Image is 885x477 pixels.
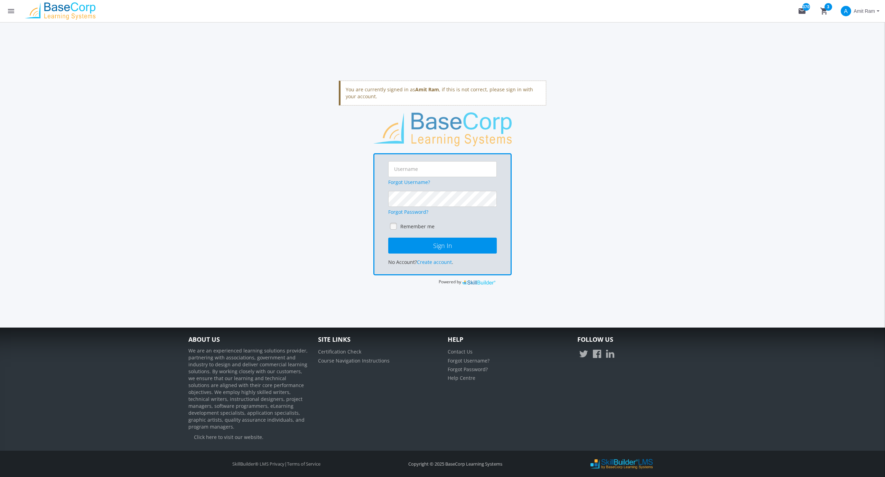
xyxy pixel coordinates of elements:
a: Forgot Password? [448,366,488,373]
img: SkillBuilder LMS Logo [590,459,653,469]
a: Course Navigation Instructions [318,357,390,364]
div: You are currently signed in as , if this is not correct, please sign in with your account. [339,81,546,106]
span: No Account? . [388,259,453,265]
img: SkillBuilder [462,279,496,286]
span: Powered by [439,279,461,285]
a: SkillBuilder® LMS Privacy [232,461,285,467]
img: logo.png [22,2,98,20]
div: | [192,461,361,467]
a: Forgot Username? [448,357,490,364]
h4: About Us [188,336,308,343]
h4: Help [448,336,567,343]
span: Amit Ram [854,5,875,17]
a: Help Centre [448,375,475,381]
h4: Site Links [318,336,437,343]
label: Remember me [400,223,435,230]
a: Create account [417,259,452,265]
span: A [841,6,851,16]
input: Username [388,161,497,177]
a: Terms of Service [287,461,320,467]
mat-icon: mail [798,7,806,15]
button: Sign In [388,238,497,254]
a: Contact Us [448,348,473,355]
mat-icon: menu [7,7,15,15]
div: Copyright © 2025 BaseCorp Learning Systems [368,461,543,467]
h4: Follow Us [577,336,697,343]
mat-icon: shopping_cart [820,7,828,15]
a: Forgot Username? [388,179,430,185]
p: We are an experienced learning solutions provider, partnering with associations, government and i... [188,347,308,430]
a: Forgot Password? [388,209,428,215]
b: Amit Ram [415,86,439,93]
a: Click here to visit our website. [194,434,263,440]
a: Certification Check [318,348,361,355]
